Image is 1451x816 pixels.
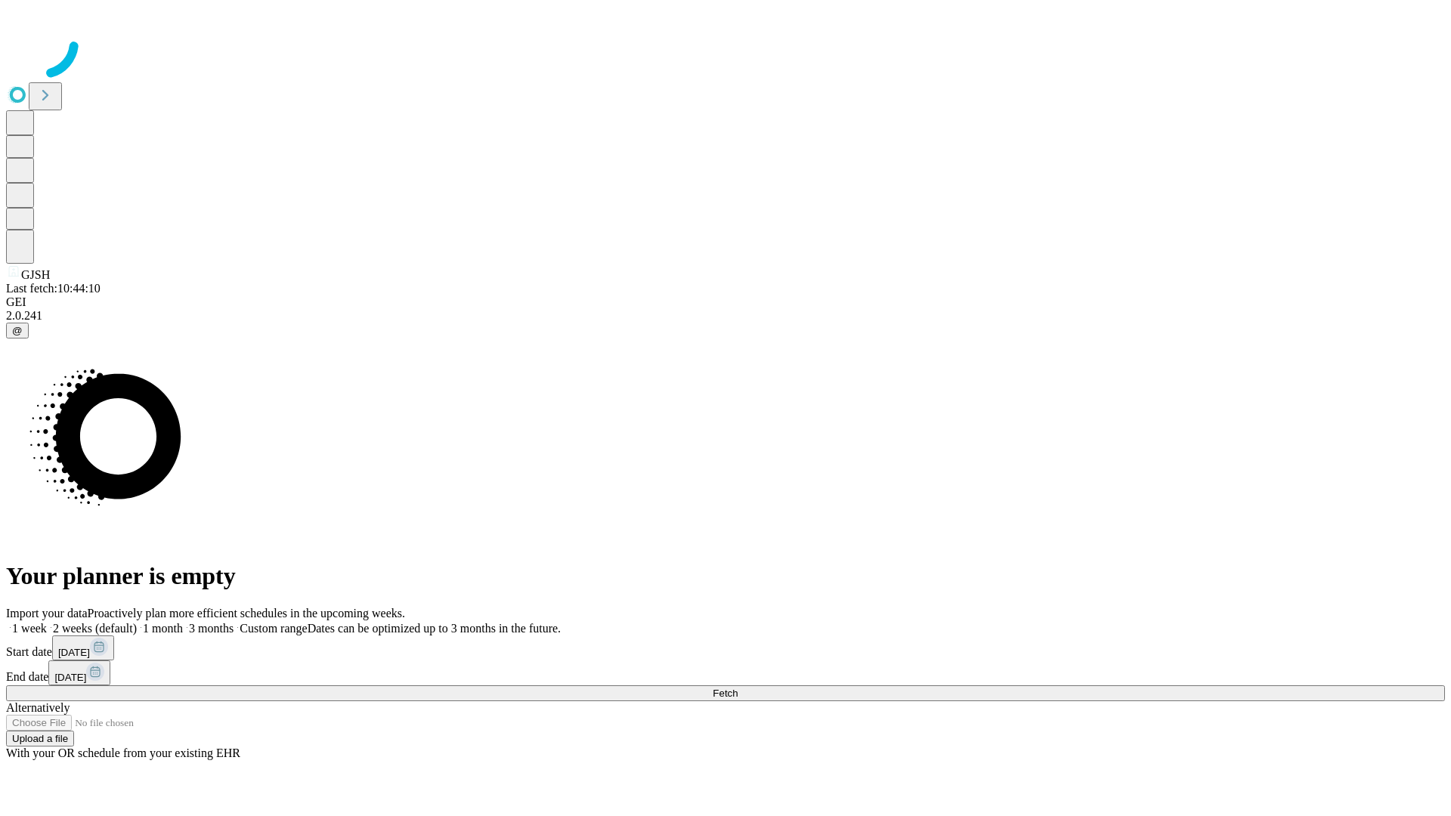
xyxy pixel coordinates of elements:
[189,622,234,635] span: 3 months
[6,562,1445,590] h1: Your planner is empty
[308,622,561,635] span: Dates can be optimized up to 3 months in the future.
[6,701,70,714] span: Alternatively
[48,660,110,685] button: [DATE]
[6,309,1445,323] div: 2.0.241
[53,622,137,635] span: 2 weeks (default)
[6,607,88,620] span: Import your data
[6,295,1445,309] div: GEI
[88,607,405,620] span: Proactively plan more efficient schedules in the upcoming weeks.
[713,688,738,699] span: Fetch
[6,731,74,746] button: Upload a file
[143,622,183,635] span: 1 month
[21,268,50,281] span: GJSH
[6,282,101,295] span: Last fetch: 10:44:10
[52,635,114,660] button: [DATE]
[58,647,90,658] span: [DATE]
[12,325,23,336] span: @
[54,672,86,683] span: [DATE]
[12,622,47,635] span: 1 week
[240,622,307,635] span: Custom range
[6,685,1445,701] button: Fetch
[6,323,29,338] button: @
[6,660,1445,685] div: End date
[6,635,1445,660] div: Start date
[6,746,240,759] span: With your OR schedule from your existing EHR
